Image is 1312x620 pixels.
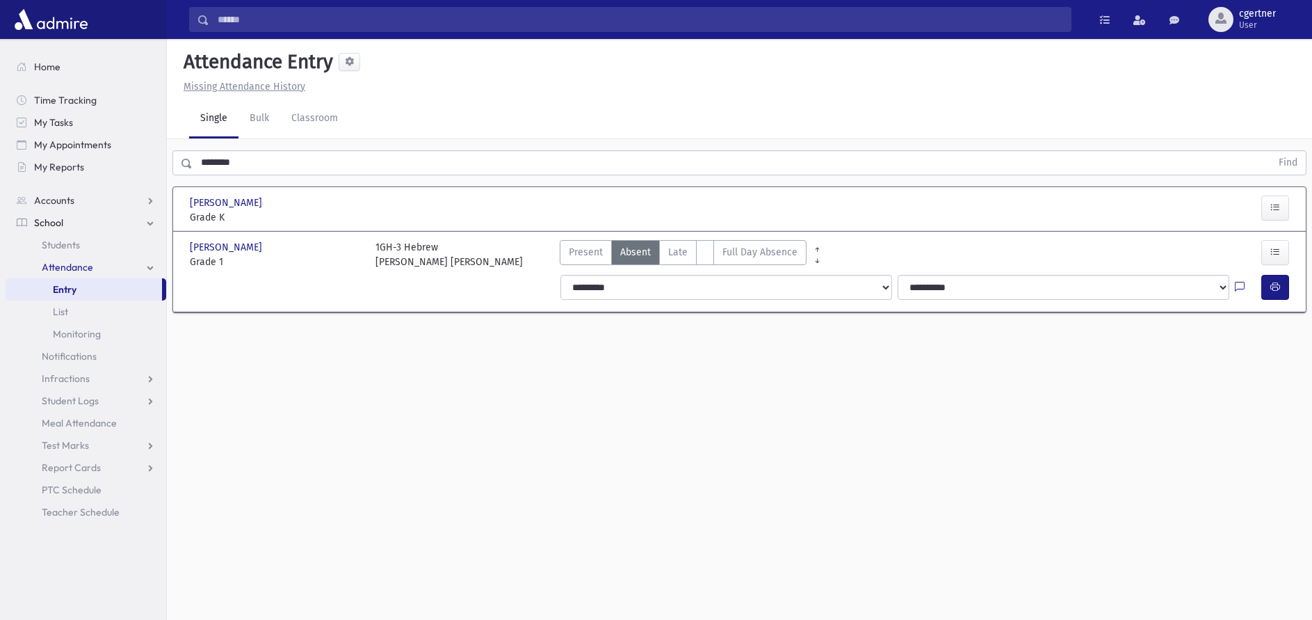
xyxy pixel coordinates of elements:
span: [PERSON_NAME] [190,240,265,255]
a: Report Cards [6,456,166,479]
a: Bulk [238,100,280,138]
span: Home [34,61,60,73]
span: List [53,305,68,318]
a: Missing Attendance History [178,81,305,93]
span: Notifications [42,350,97,363]
span: Grade 1 [190,255,362,269]
h5: Attendance Entry [178,50,333,74]
span: Full Day Absence [722,245,797,260]
span: Monitoring [53,328,101,340]
a: Notifications [6,345,166,367]
span: Infractions [42,372,90,385]
span: Test Marks [42,439,89,452]
span: Teacher Schedule [42,506,120,518]
div: AttTypes [560,240,807,269]
img: AdmirePro [11,6,91,33]
a: My Appointments [6,134,166,156]
span: Report Cards [42,461,101,474]
span: PTC Schedule [42,484,102,496]
span: School [34,216,63,229]
span: Grade K [190,210,362,225]
u: Missing Attendance History [184,81,305,93]
a: Infractions [6,367,166,390]
a: My Tasks [6,111,166,134]
a: Accounts [6,189,166,212]
span: My Reports [34,161,84,173]
a: Students [6,234,166,256]
a: Monitoring [6,323,166,345]
a: PTC Schedule [6,479,166,501]
span: Meal Attendance [42,417,117,429]
a: School [6,212,166,234]
a: My Reports [6,156,166,178]
span: cgertner [1239,8,1276,19]
input: Search [209,7,1071,32]
a: Meal Attendance [6,412,166,434]
span: Attendance [42,261,93,273]
span: [PERSON_NAME] [190,196,265,210]
span: Present [569,245,603,260]
a: Attendance [6,256,166,278]
a: Classroom [280,100,349,138]
span: Entry [53,283,76,296]
span: Late [668,245,688,260]
span: Students [42,239,80,251]
a: Entry [6,278,162,301]
span: Student Logs [42,395,99,407]
span: My Appointments [34,138,111,151]
button: Find [1270,151,1306,175]
a: Home [6,56,166,78]
a: Single [189,100,238,138]
span: Accounts [34,194,74,207]
a: Student Logs [6,390,166,412]
span: My Tasks [34,116,73,129]
span: User [1239,19,1276,31]
div: 1GH-3 Hebrew [PERSON_NAME] [PERSON_NAME] [375,240,523,269]
a: Test Marks [6,434,166,456]
span: Time Tracking [34,94,97,106]
a: Time Tracking [6,89,166,111]
a: Teacher Schedule [6,501,166,523]
a: List [6,301,166,323]
span: Absent [620,245,651,260]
